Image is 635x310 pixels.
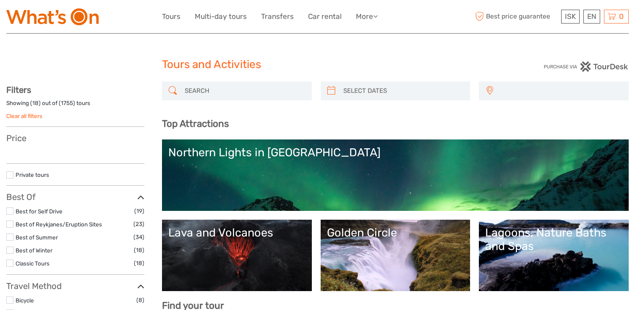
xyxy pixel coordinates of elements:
label: 1755 [61,99,73,107]
a: Multi-day tours [195,11,247,23]
span: (18) [134,258,144,268]
h3: Best Of [6,192,144,202]
img: PurchaseViaTourDesk.png [544,61,629,72]
div: EN [583,10,600,24]
a: Tours [162,11,180,23]
span: (19) [134,206,144,216]
a: Golden Circle [327,226,464,285]
input: SELECT DATES [340,84,466,98]
span: (23) [133,219,144,229]
a: More [356,11,378,23]
a: Bicycle [16,297,34,304]
a: Northern Lights in [GEOGRAPHIC_DATA] [168,146,622,205]
div: Lagoons, Nature Baths and Spas [485,226,622,253]
a: Lava and Volcanoes [168,226,306,285]
a: Lagoons, Nature Baths and Spas [485,226,622,285]
a: Transfers [261,11,294,23]
div: Golden Circle [327,226,464,239]
div: Northern Lights in [GEOGRAPHIC_DATA] [168,146,622,159]
span: (8) [136,295,144,305]
h1: Tours and Activities [162,58,473,71]
a: Best of Winter [16,247,52,254]
a: Private tours [16,171,49,178]
div: Showing ( ) out of ( ) tours [6,99,144,112]
a: Clear all filters [6,113,42,119]
span: 0 [618,12,625,21]
span: (34) [133,232,144,242]
a: Best for Self Drive [16,208,63,215]
input: SEARCH [181,84,308,98]
a: Car rental [308,11,342,23]
a: Best of Reykjanes/Eruption Sites [16,221,102,228]
h3: Travel Method [6,281,144,291]
b: Top Attractions [162,118,229,129]
a: Classic Tours [16,260,50,267]
span: Best price guarantee [473,10,559,24]
label: 18 [32,99,39,107]
h3: Price [6,133,144,143]
div: Lava and Volcanoes [168,226,306,239]
img: What's On [6,8,99,25]
span: ISK [565,12,576,21]
strong: Filters [6,85,31,95]
span: (18) [134,245,144,255]
a: Best of Summer [16,234,58,241]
